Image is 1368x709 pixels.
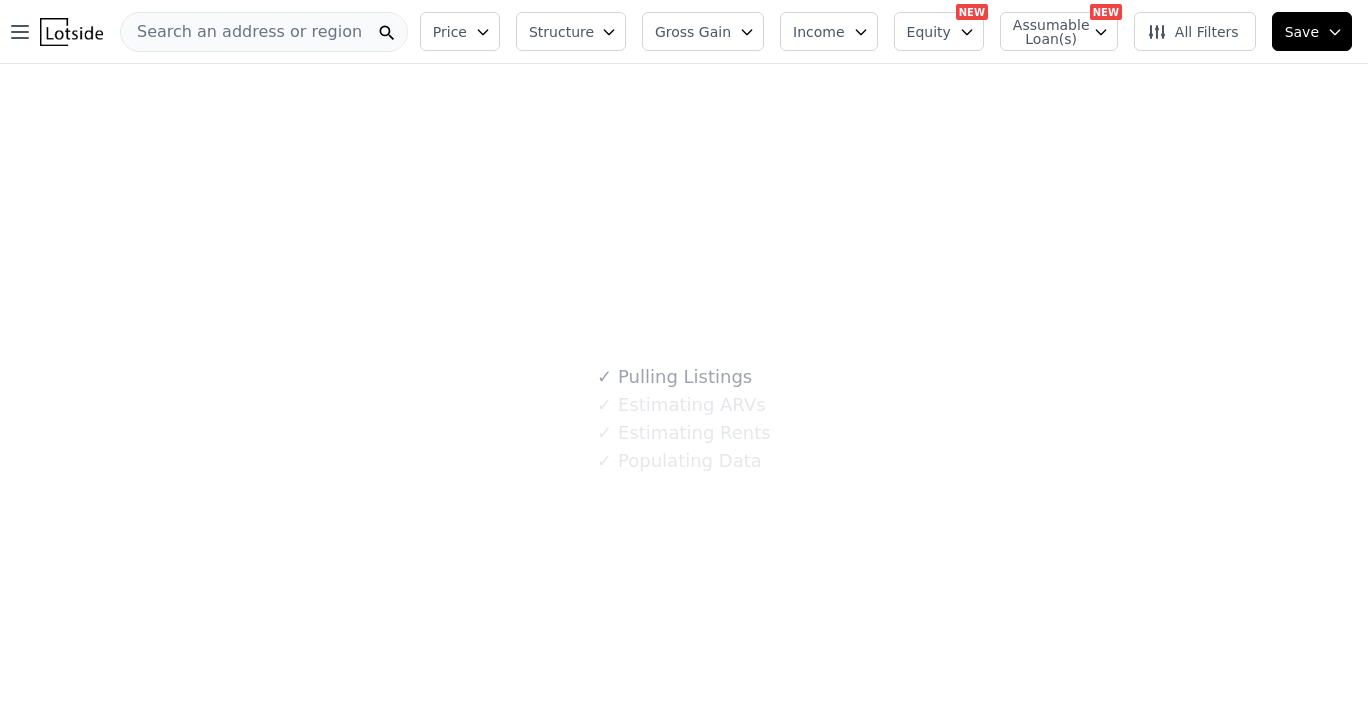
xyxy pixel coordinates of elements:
[597,419,770,447] div: Estimating Rents
[642,12,764,51] button: Gross Gain
[529,22,593,42] span: Structure
[597,447,761,475] div: Populating Data
[597,451,612,471] span: ✓
[655,22,731,42] span: Gross Gain
[1000,12,1118,51] button: Assumable Loan(s)
[40,18,103,46] img: Lotside
[1272,12,1352,51] button: Save
[433,22,467,42] span: Price
[1090,4,1122,20] div: NEW
[516,12,626,51] button: Structure
[956,4,988,20] div: NEW
[1147,22,1239,42] span: All Filters
[780,12,878,51] button: Income
[597,367,612,387] span: ✓
[907,22,951,42] span: Equity
[420,12,500,51] button: Price
[597,363,752,391] div: Pulling Listings
[1013,18,1077,46] span: Assumable Loan(s)
[121,20,362,44] span: Search an address or region
[793,22,845,42] span: Income
[1285,22,1319,42] span: Save
[1134,12,1256,51] button: All Filters
[894,12,984,51] button: Equity
[597,391,765,419] div: Estimating ARVs
[597,395,612,415] span: ✓
[597,423,612,443] span: ✓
